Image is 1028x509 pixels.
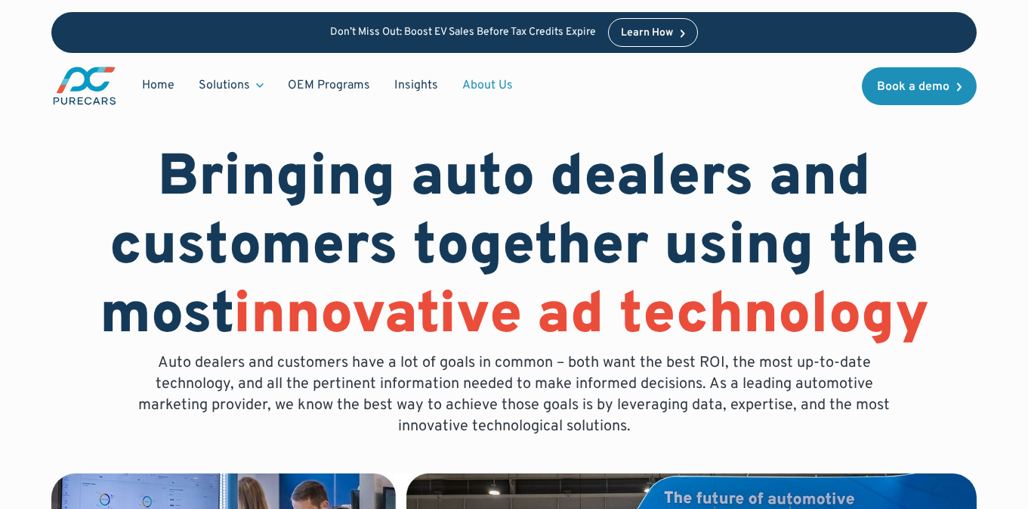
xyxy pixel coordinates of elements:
div: Solutions [199,77,250,94]
p: Auto dealers and customers have a lot of goals in common – both want the best ROI, the most up-to... [128,352,901,437]
a: About Us [450,71,525,100]
div: Solutions [187,71,276,100]
a: main [51,65,118,107]
div: Book a demo [877,81,949,93]
img: purecars logo [51,65,118,107]
p: Don’t Miss Out: Boost EV Sales Before Tax Credits Expire [330,26,596,39]
a: OEM Programs [276,71,382,100]
span: innovative ad technology [233,281,929,353]
a: Insights [382,71,450,100]
a: Book a demo [862,67,977,105]
a: Learn How [608,18,698,47]
a: Home [130,71,187,100]
div: Learn How [621,28,673,39]
h1: Bringing auto dealers and customers together using the most [51,145,977,352]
